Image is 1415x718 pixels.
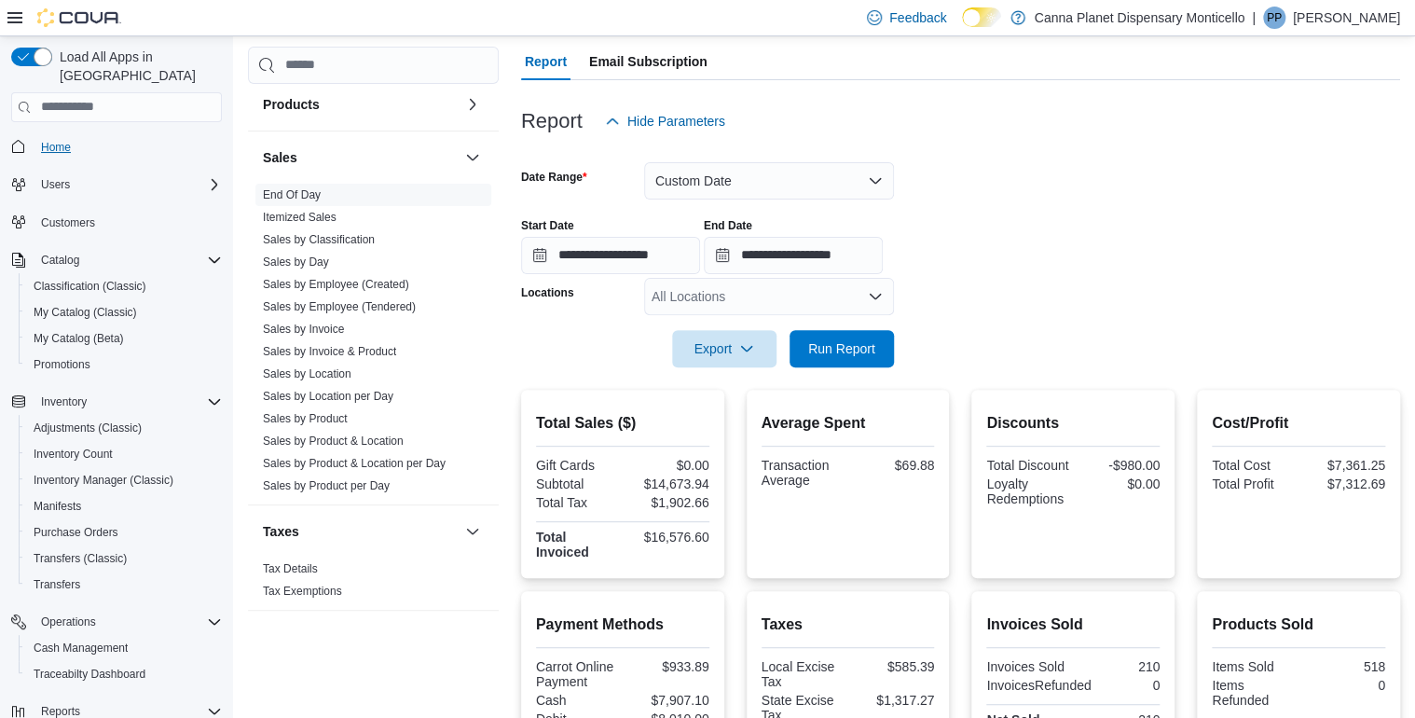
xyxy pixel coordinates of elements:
[26,417,149,439] a: Adjustments (Classic)
[263,323,344,336] a: Sales by Invoice
[1302,678,1385,693] div: 0
[1077,659,1160,674] div: 210
[34,667,145,682] span: Traceabilty Dashboard
[263,412,348,425] a: Sales by Product
[26,495,89,518] a: Manifests
[626,458,709,473] div: $0.00
[19,352,229,378] button: Promotions
[19,545,229,572] button: Transfers (Classic)
[263,367,351,380] a: Sales by Location
[26,573,222,596] span: Transfers
[521,218,574,233] label: Start Date
[986,614,1160,636] h2: Invoices Sold
[34,611,103,633] button: Operations
[34,391,222,413] span: Inventory
[598,103,733,140] button: Hide Parameters
[536,659,619,689] div: Carrot Online Payment
[41,253,79,268] span: Catalog
[525,43,567,80] span: Report
[26,327,222,350] span: My Catalog (Beta)
[851,693,934,708] div: $1,317.27
[1212,614,1385,636] h2: Products Sold
[762,614,935,636] h2: Taxes
[4,609,229,635] button: Operations
[4,209,229,236] button: Customers
[263,188,321,201] a: End Of Day
[589,43,707,80] span: Email Subscription
[19,572,229,598] button: Transfers
[26,637,222,659] span: Cash Management
[26,275,222,297] span: Classification (Classic)
[34,279,146,294] span: Classification (Classic)
[263,233,375,246] a: Sales by Classification
[536,530,589,559] strong: Total Invoiced
[851,659,934,674] div: $585.39
[626,476,709,491] div: $14,673.94
[19,519,229,545] button: Purchase Orders
[4,133,229,160] button: Home
[263,434,404,449] span: Sales by Product & Location
[34,447,113,462] span: Inventory Count
[1212,458,1295,473] div: Total Cost
[26,547,134,570] a: Transfers (Classic)
[248,558,499,610] div: Taxes
[34,551,127,566] span: Transfers (Classic)
[34,173,222,196] span: Users
[762,412,935,435] h2: Average Spent
[1267,7,1282,29] span: PP
[962,7,1001,27] input: Dark Mode
[263,522,299,541] h3: Taxes
[461,146,484,169] button: Sales
[263,148,297,167] h3: Sales
[704,237,883,274] input: Press the down key to open a popover containing a calendar.
[521,285,574,300] label: Locations
[34,173,77,196] button: Users
[263,95,458,114] button: Products
[26,663,222,685] span: Traceabilty Dashboard
[263,456,446,471] span: Sales by Product & Location per Day
[263,584,342,599] span: Tax Exemptions
[26,495,222,518] span: Manifests
[986,476,1069,506] div: Loyalty Redemptions
[1212,659,1295,674] div: Items Sold
[19,415,229,441] button: Adjustments (Classic)
[34,611,222,633] span: Operations
[626,659,709,674] div: $933.89
[672,330,776,367] button: Export
[263,278,409,291] a: Sales by Employee (Created)
[1035,7,1245,29] p: Canna Planet Dispensary Monticello
[41,177,70,192] span: Users
[1077,476,1160,491] div: $0.00
[986,412,1160,435] h2: Discounts
[34,641,128,656] span: Cash Management
[263,435,404,448] a: Sales by Product & Location
[521,170,587,185] label: Date Range
[626,495,709,510] div: $1,902.66
[704,218,752,233] label: End Date
[19,441,229,467] button: Inventory Count
[1212,678,1295,708] div: Items Refunded
[808,339,875,358] span: Run Report
[536,693,619,708] div: Cash
[34,136,78,159] a: Home
[986,659,1069,674] div: Invoices Sold
[536,412,709,435] h2: Total Sales ($)
[263,390,393,403] a: Sales by Location per Day
[1252,7,1256,29] p: |
[41,614,96,629] span: Operations
[1263,7,1285,29] div: Parth Patel
[263,277,409,292] span: Sales by Employee (Created)
[26,663,153,685] a: Traceabilty Dashboard
[263,562,318,575] a: Tax Details
[34,577,80,592] span: Transfers
[34,135,222,159] span: Home
[19,467,229,493] button: Inventory Manager (Classic)
[34,249,87,271] button: Catalog
[1302,659,1385,674] div: 518
[461,520,484,543] button: Taxes
[263,389,393,404] span: Sales by Location per Day
[868,289,883,304] button: Open list of options
[4,247,229,273] button: Catalog
[521,110,583,132] h3: Report
[263,345,396,358] a: Sales by Invoice & Product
